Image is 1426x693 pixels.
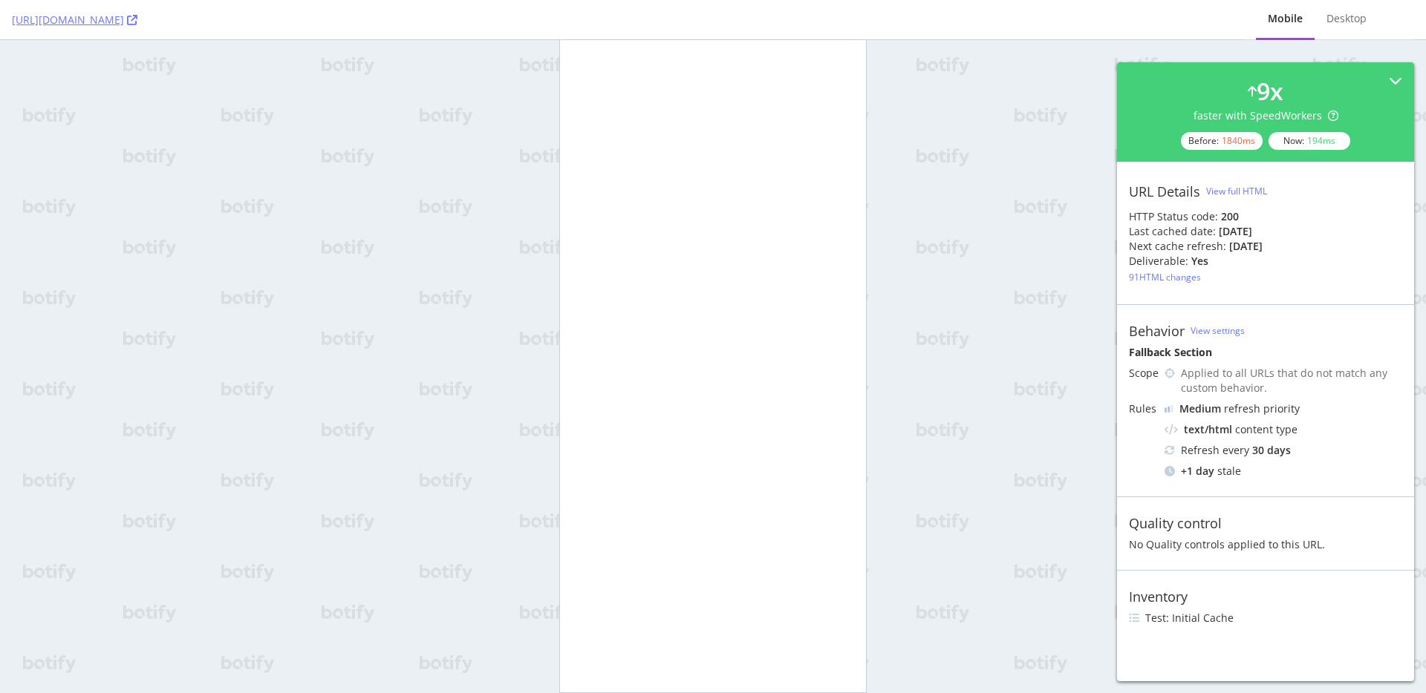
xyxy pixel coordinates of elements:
[1221,209,1239,223] strong: 200
[1165,443,1402,458] div: Refresh every
[1129,254,1188,269] div: Deliverable:
[1129,183,1200,200] div: URL Details
[1129,323,1185,339] div: Behavior
[1165,405,1173,413] img: j32suk7ufU7viAAAAAElFTkSuQmCC
[1206,185,1267,197] div: View full HTML
[1129,515,1222,531] div: Quality control
[1129,239,1226,254] div: Next cache refresh:
[1191,254,1208,269] div: Yes
[1206,180,1267,203] button: View full HTML
[1269,132,1350,150] div: Now:
[1179,401,1300,416] div: refresh priority
[1184,422,1232,437] div: text/html
[1222,134,1255,147] div: 1840 ms
[1129,345,1402,360] div: Fallback Section
[1191,324,1245,337] a: View settings
[1194,108,1338,123] div: faster with SpeedWorkers
[1252,443,1291,458] div: 30 days
[1129,611,1402,625] li: Test: Initial Cache
[1179,401,1221,416] div: Medium
[1219,224,1252,239] div: [DATE]
[1307,134,1335,147] div: 194 ms
[1129,401,1159,416] div: Rules
[1165,464,1402,479] div: stale
[1268,11,1303,26] div: Mobile
[1129,588,1188,605] div: Inventory
[1165,422,1402,437] div: content type
[1129,271,1201,283] div: 91 HTML changes
[12,13,137,27] a: [URL][DOMAIN_NAME]
[1181,132,1263,150] div: Before:
[1129,269,1201,286] button: 91HTML changes
[1129,224,1216,239] div: Last cached date:
[1129,366,1159,381] div: Scope
[1181,464,1214,479] div: + 1 day
[1229,239,1263,254] div: [DATE]
[1181,366,1402,395] div: Applied to all URLs that do not match any custom behavior.
[1129,209,1402,224] div: HTTP Status code:
[1129,537,1402,552] div: No Quality controls applied to this URL.
[1326,11,1367,26] div: Desktop
[1257,74,1283,108] div: 9 x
